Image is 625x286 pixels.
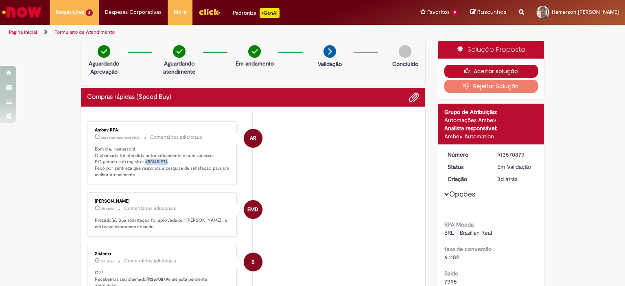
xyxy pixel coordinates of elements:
p: Aguardando atendimento [160,59,199,76]
p: +GenAi [260,8,280,18]
img: ServiceNow [1,4,43,20]
div: R13570879 [497,151,535,159]
div: 26/09/2025 14:39:03 [497,175,535,183]
dt: Número [441,151,492,159]
button: Aceitar solução [444,65,538,78]
small: Comentários adicionais [124,205,176,212]
span: 3d atrás [101,259,114,264]
img: click_logo_yellow_360x200.png [199,6,221,18]
span: BRL - Brazilian Real [444,229,492,236]
span: Hemerson [PERSON_NAME] [552,9,619,15]
a: Página inicial [9,29,37,35]
a: Rascunhos [470,9,507,16]
span: 3d atrás [497,175,517,183]
span: cerca de uma hora atrás [101,135,140,140]
p: Concluído [392,60,418,68]
b: R13570879 [146,276,168,282]
div: Analista responsável: [444,124,538,132]
div: Solução Proposta [438,41,544,59]
div: System [244,253,262,271]
div: Sistema [95,251,230,256]
img: check-circle-green.png [98,45,110,58]
span: 2h atrás [101,206,114,211]
a: Formulário de Atendimento [55,29,115,35]
span: AR [250,129,256,148]
small: Comentários adicionais [150,134,202,141]
p: Validação [318,60,342,68]
span: Despesas Corporativas [105,8,162,16]
div: Ambev RPA [244,129,262,148]
p: Em andamento [236,59,274,68]
span: Requisições [56,8,84,16]
time: 29/09/2025 11:17:29 [101,135,140,140]
ul: Trilhas de página [6,25,411,40]
div: Grupo de Atribuição: [444,108,538,116]
time: 26/09/2025 14:39:03 [497,175,517,183]
b: taxa de conversão [444,245,492,253]
dt: Status [441,163,492,171]
div: [PERSON_NAME] [95,199,230,204]
span: S [251,252,255,272]
span: Rascunhos [477,8,507,16]
button: Adicionar anexos [409,92,419,103]
b: Saldo [444,270,458,277]
img: img-circle-grey.png [399,45,411,58]
span: 9 [451,9,458,16]
img: check-circle-green.png [173,45,186,58]
p: Prezado(a), Sua solicitação foi aprovada por [PERSON_NAME] , e em breve estaremos atuando. [95,217,230,230]
img: check-circle-green.png [248,45,261,58]
span: EMD [247,200,258,219]
span: 7995 [444,278,457,285]
time: 26/09/2025 14:39:14 [101,259,114,264]
span: More [174,8,186,16]
p: Bom dia, Hemerson! O chamado foi atendido automaticamente e com sucesso. P.O gerado sob registro:... [95,146,230,178]
span: Favoritos [427,8,450,16]
h2: Compras rápidas (Speed Buy) Histórico de tíquete [87,94,171,101]
img: arrow-next.png [323,45,336,58]
div: Padroniza [233,8,280,18]
span: 2 [86,9,93,16]
dt: Criação [441,175,492,183]
small: Comentários adicionais [124,258,176,264]
span: 6.1182 [444,253,459,261]
button: Rejeitar Solução [444,80,538,93]
div: Automações Ambev [444,116,538,124]
b: RPA Moeda [444,221,474,228]
time: 29/09/2025 10:36:29 [101,206,114,211]
div: Ambev RPA [95,128,230,133]
div: Em Validação [497,163,535,171]
div: Ambev Automation [444,132,538,140]
div: Edilson Moreira Do Cabo Souza [244,200,262,219]
p: Aguardando Aprovação [84,59,124,76]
